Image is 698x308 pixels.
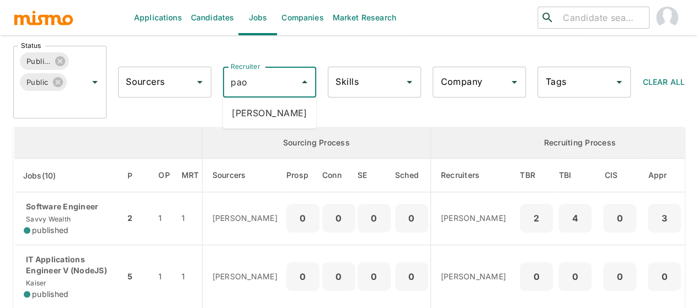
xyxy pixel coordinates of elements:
th: Sourcing Process [202,127,430,159]
th: Prospects [286,159,322,192]
th: To Be Reviewed [517,159,556,192]
th: Approved [645,159,684,192]
button: Open [192,74,207,90]
th: To Be Interviewed [556,159,594,192]
span: Jobs(10) [23,169,71,182]
p: 0 [399,269,424,284]
p: 2 [524,210,548,226]
th: Sched [393,159,431,192]
th: Priority [125,159,150,192]
input: Candidate search [558,10,644,25]
button: Open [402,74,417,90]
span: Public [20,76,55,89]
p: 0 [362,269,386,284]
img: logo [13,9,74,26]
span: Kaiser [24,279,47,287]
p: 0 [362,210,386,226]
p: 0 [608,210,632,226]
p: [PERSON_NAME] [441,213,509,224]
span: Savvy Wealth [24,215,71,223]
td: 1 [179,192,202,245]
p: 0 [291,210,315,226]
button: Open [87,74,103,90]
span: P [127,169,147,182]
p: 0 [524,269,548,284]
p: 0 [291,269,315,284]
td: 1 [150,192,179,245]
p: [PERSON_NAME] [212,213,278,224]
p: 0 [608,269,632,284]
p: 0 [563,269,587,284]
li: [PERSON_NAME] [223,102,316,124]
p: IT Applications Engineer V (NodeJS) [24,254,116,276]
img: Maia Reyes [656,7,678,29]
p: Software Engineer [24,201,116,212]
th: Connections [322,159,355,192]
p: 0 [327,210,351,226]
span: Published [20,55,57,68]
p: 3 [652,210,676,226]
p: 0 [399,210,424,226]
td: 2 [125,192,150,245]
span: Clear All [643,77,685,87]
p: 0 [652,269,676,284]
div: Public [20,73,67,91]
div: Published [20,52,69,70]
p: 4 [563,210,587,226]
p: 0 [327,269,351,284]
th: Sourcers [202,159,286,192]
span: published [32,225,68,236]
label: Status [21,41,41,50]
th: Recruiters [430,159,517,192]
button: Close [297,74,312,90]
label: Recruiter [231,62,260,71]
th: Sent Emails [355,159,393,192]
button: Open [507,74,522,90]
th: Client Interview Scheduled [594,159,645,192]
span: published [32,289,68,300]
p: [PERSON_NAME] [441,271,509,282]
p: [PERSON_NAME] [212,271,278,282]
button: Open [611,74,627,90]
th: Open Positions [150,159,179,192]
th: Market Research Total [179,159,202,192]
